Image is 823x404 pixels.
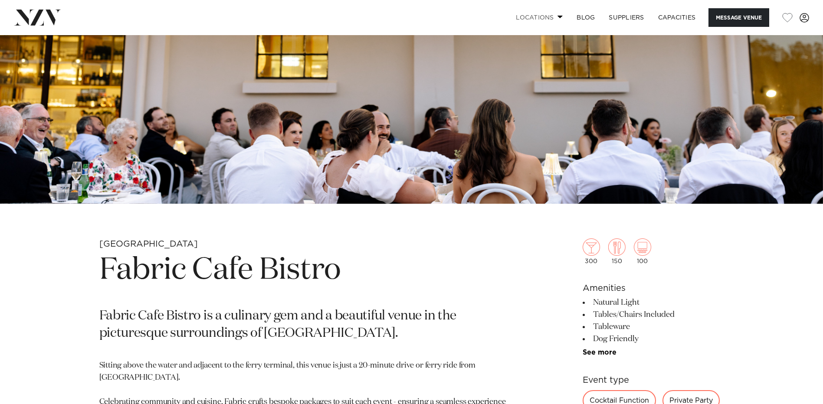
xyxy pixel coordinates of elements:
[583,374,724,387] h6: Event type
[99,251,521,290] h1: Fabric Cafe Bistro
[583,238,600,256] img: cocktail.png
[608,238,626,264] div: 150
[583,296,724,309] li: Natural Light
[583,309,724,321] li: Tables/Chairs Included
[509,8,570,27] a: Locations
[708,8,769,27] button: Message Venue
[602,8,651,27] a: SUPPLIERS
[99,240,198,248] small: [GEOGRAPHIC_DATA]
[14,10,61,25] img: nzv-logo.png
[99,308,521,342] p: Fabric Cafe Bistro is a culinary gem and a beautiful venue in the picturesque surroundings of [GE...
[651,8,703,27] a: Capacities
[634,238,651,264] div: 100
[583,282,724,295] h6: Amenities
[634,238,651,256] img: theatre.png
[570,8,602,27] a: BLOG
[608,238,626,256] img: dining.png
[583,238,600,264] div: 300
[583,321,724,333] li: Tableware
[583,333,724,345] li: Dog Friendly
